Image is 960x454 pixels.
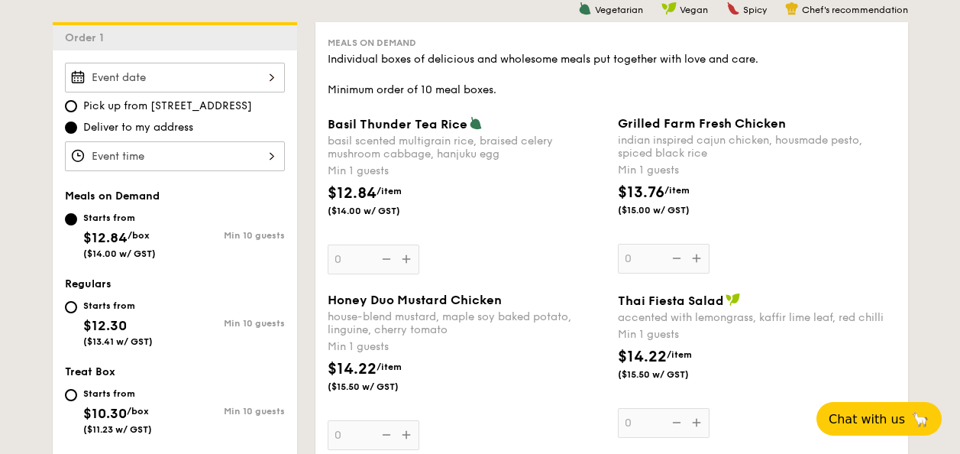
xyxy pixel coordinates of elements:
span: /box [127,406,149,417]
span: ($13.41 w/ GST) [83,336,153,347]
input: Starts from$10.30/box($11.23 w/ GST)Min 10 guests [65,389,77,401]
img: icon-vegetarian.fe4039eb.svg [578,2,592,15]
span: Deliver to my address [83,120,193,135]
div: Min 1 guests [328,339,606,355]
div: indian inspired cajun chicken, housmade pesto, spiced black rice [618,134,896,160]
img: icon-vegetarian.fe4039eb.svg [469,116,483,130]
span: $14.22 [328,360,377,378]
span: ($14.00 w/ GST) [328,205,432,217]
span: Meals on Demand [65,190,160,203]
span: ($15.50 w/ GST) [618,368,722,381]
span: Treat Box [65,365,115,378]
span: $12.84 [328,184,377,203]
span: /item [377,362,402,372]
span: Vegan [680,5,708,15]
div: basil scented multigrain rice, braised celery mushroom cabbage, hanjuku egg [328,135,606,161]
span: /item [667,349,692,360]
div: Starts from [83,300,153,312]
span: ($15.00 w/ GST) [618,204,722,216]
span: Basil Thunder Tea Rice [328,117,467,131]
span: $10.30 [83,405,127,422]
div: house-blend mustard, maple soy baked potato, linguine, cherry tomato [328,310,606,336]
span: Chat with us [829,412,905,426]
div: Min 1 guests [618,327,896,342]
input: Deliver to my address [65,122,77,134]
div: Starts from [83,212,156,224]
span: /item [377,186,402,196]
img: icon-chef-hat.a58ddaea.svg [785,2,799,15]
div: Individual boxes of delicious and wholesome meals put together with love and care. Minimum order ... [328,52,896,98]
div: Starts from [83,388,152,400]
span: Spicy [743,5,767,15]
span: $12.30 [83,317,127,334]
span: 🦙 [911,410,929,428]
span: Honey Duo Mustard Chicken [328,293,502,307]
input: Pick up from [STREET_ADDRESS] [65,100,77,112]
img: icon-vegan.f8ff3823.svg [726,293,741,306]
div: Min 1 guests [328,164,606,179]
div: Min 10 guests [175,318,285,329]
input: Starts from$12.84/box($14.00 w/ GST)Min 10 guests [65,213,77,225]
span: Chef's recommendation [802,5,908,15]
input: Event time [65,141,285,171]
span: Pick up from [STREET_ADDRESS] [83,99,252,114]
span: Meals on Demand [328,37,416,48]
span: ($15.50 w/ GST) [328,381,432,393]
div: Min 1 guests [618,163,896,178]
input: Starts from$12.30($13.41 w/ GST)Min 10 guests [65,301,77,313]
span: /box [128,230,150,241]
input: Event date [65,63,285,92]
span: $12.84 [83,229,128,246]
button: Chat with us🦙 [816,402,942,436]
div: Min 10 guests [175,230,285,241]
span: Grilled Farm Fresh Chicken [618,116,786,131]
div: accented with lemongrass, kaffir lime leaf, red chilli [618,311,896,324]
span: $13.76 [618,183,664,202]
div: Min 10 guests [175,406,285,417]
span: Order 1 [65,31,110,44]
img: icon-vegan.f8ff3823.svg [661,2,677,15]
span: ($11.23 w/ GST) [83,424,152,435]
span: ($14.00 w/ GST) [83,248,156,259]
span: Thai Fiesta Salad [618,293,724,308]
span: Regulars [65,277,112,290]
span: /item [664,185,690,196]
span: $14.22 [618,348,667,366]
span: Vegetarian [595,5,643,15]
img: icon-spicy.37a8142b.svg [726,2,740,15]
